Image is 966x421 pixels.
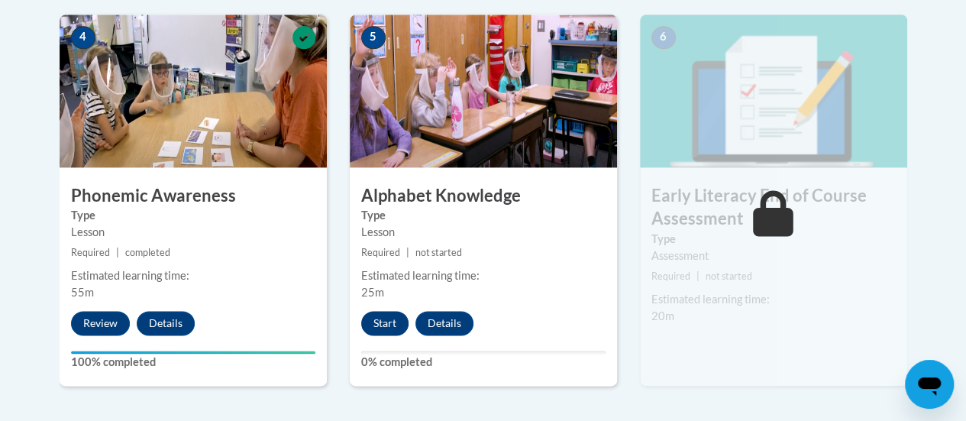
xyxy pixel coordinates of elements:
[651,309,674,322] span: 20m
[361,267,606,284] div: Estimated learning time:
[361,354,606,371] label: 0% completed
[905,360,954,409] iframe: Button to launch messaging window
[361,224,606,241] div: Lesson
[71,247,110,258] span: Required
[71,224,315,241] div: Lesson
[361,26,386,49] span: 5
[71,351,315,354] div: Your progress
[350,184,617,208] h3: Alphabet Knowledge
[406,247,409,258] span: |
[361,286,384,299] span: 25m
[71,354,315,371] label: 100% completed
[640,184,907,232] h3: Early Literacy End of Course Assessment
[60,184,327,208] h3: Phonemic Awareness
[60,15,327,167] img: Course Image
[651,270,690,282] span: Required
[415,311,473,335] button: Details
[640,15,907,167] img: Course Image
[125,247,170,258] span: completed
[696,270,699,282] span: |
[415,247,462,258] span: not started
[71,286,94,299] span: 55m
[116,247,119,258] span: |
[71,207,315,224] label: Type
[361,207,606,224] label: Type
[71,311,130,335] button: Review
[651,26,676,49] span: 6
[350,15,617,167] img: Course Image
[651,248,896,264] div: Assessment
[137,311,195,335] button: Details
[71,267,315,284] div: Estimated learning time:
[361,311,409,335] button: Start
[651,291,896,308] div: Estimated learning time:
[706,270,752,282] span: not started
[71,26,95,49] span: 4
[651,231,896,248] label: Type
[361,247,400,258] span: Required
